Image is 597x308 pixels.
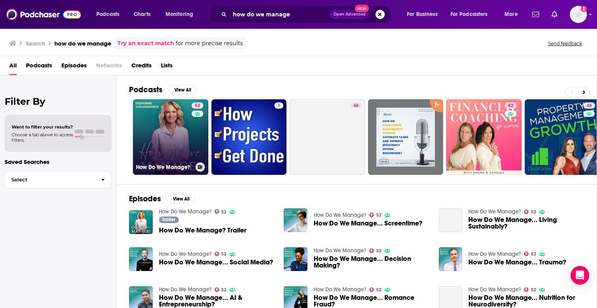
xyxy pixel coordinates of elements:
[376,213,381,217] span: 52
[499,8,527,21] button: open menu
[546,40,585,47] button: Send feedback
[369,213,381,217] a: 52
[159,208,211,215] a: How Do We Manage?
[96,59,122,75] span: Networks
[587,102,592,110] span: 46
[468,216,584,230] span: How Do We Manage... Living Sustainably?
[505,102,517,109] a: 62
[26,40,45,47] h3: Search
[524,252,536,256] a: 52
[570,6,587,23] img: User Profile
[12,124,73,130] span: Want to filter your results?
[314,212,366,218] a: How Do We Manage?
[581,6,587,12] svg: Add a profile image
[26,59,52,75] a: Podcasts
[167,194,195,204] button: View All
[468,251,521,257] a: How Do We Manage?
[274,102,283,109] a: 5
[439,247,463,271] img: How Do We Manage... Trauma?
[446,99,522,175] a: 62
[215,287,227,292] a: 52
[159,227,246,234] a: How Do We Manage? Trailer
[91,8,129,21] button: open menu
[570,6,587,23] button: Show profile menu
[353,102,359,110] span: 46
[6,7,81,22] a: Podchaser - Follow, Share and Rate Podcasts
[314,294,429,308] span: How Do We Manage... Romance Fraud?
[117,39,174,48] a: Try an exact match
[468,286,521,293] a: How Do We Manage?
[216,5,399,23] div: Search podcasts, credits, & more...
[524,287,536,292] a: 52
[129,247,153,271] img: How Do We Manage... Social Media?
[131,59,152,75] a: Credits
[376,249,381,253] span: 52
[314,247,366,254] a: How Do We Manage?
[445,8,499,21] button: open menu
[314,286,366,293] a: How Do We Manage?
[161,59,173,75] a: Lists
[221,288,226,292] span: 52
[5,177,95,182] span: Select
[531,252,536,256] span: 52
[61,59,87,75] a: Episodes
[169,85,197,95] button: View All
[284,208,307,232] img: How Do We Manage... Screentime?
[529,8,542,21] a: Show notifications dropdown
[133,99,208,175] a: 52How Do We Manage?
[531,210,536,214] span: 52
[159,259,273,266] a: How Do We Manage... Social Media?
[278,102,280,110] span: 5
[54,40,111,47] h3: how do we manage
[129,194,195,204] a: EpisodesView All
[9,59,17,75] a: All
[221,252,226,256] span: 52
[314,220,422,227] a: How Do We Manage... Screentime?
[570,6,587,23] span: Logged in as GregKubie
[439,208,463,232] a: How Do We Manage... Living Sustainably?
[284,247,307,271] img: How Do We Manage... Decision Making?
[571,266,589,285] div: Open Intercom Messenger
[450,9,488,20] span: For Podcasters
[12,132,73,143] span: Choose a tab above to access filters.
[5,171,112,188] button: Select
[333,12,366,16] span: Open Advanced
[192,102,203,109] a: 52
[96,9,119,20] span: Podcasts
[508,102,513,110] span: 62
[376,288,381,292] span: 52
[531,288,536,292] span: 52
[401,8,447,21] button: open menu
[548,8,560,21] a: Show notifications dropdown
[468,259,566,266] span: How Do We Manage... Trauma?
[176,39,243,48] span: for more precise results
[5,96,112,107] h2: Filter By
[159,251,211,257] a: How Do We Manage?
[330,10,369,19] button: Open AdvancedNew
[160,8,203,21] button: open menu
[129,85,197,95] a: PodcastsView All
[583,102,595,109] a: 46
[314,255,429,269] span: How Do We Manage... Decision Making?
[211,99,287,175] a: 5
[215,252,227,256] a: 52
[369,248,381,253] a: 52
[129,194,161,204] h2: Episodes
[159,294,275,308] a: How Do We Manage... AI & Entrepreneurship?
[468,208,521,215] a: How Do We Manage?
[129,8,155,21] a: Charts
[468,294,584,308] a: How Do We Manage... Nutrition for Neurodiversity?
[407,9,438,20] span: For Business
